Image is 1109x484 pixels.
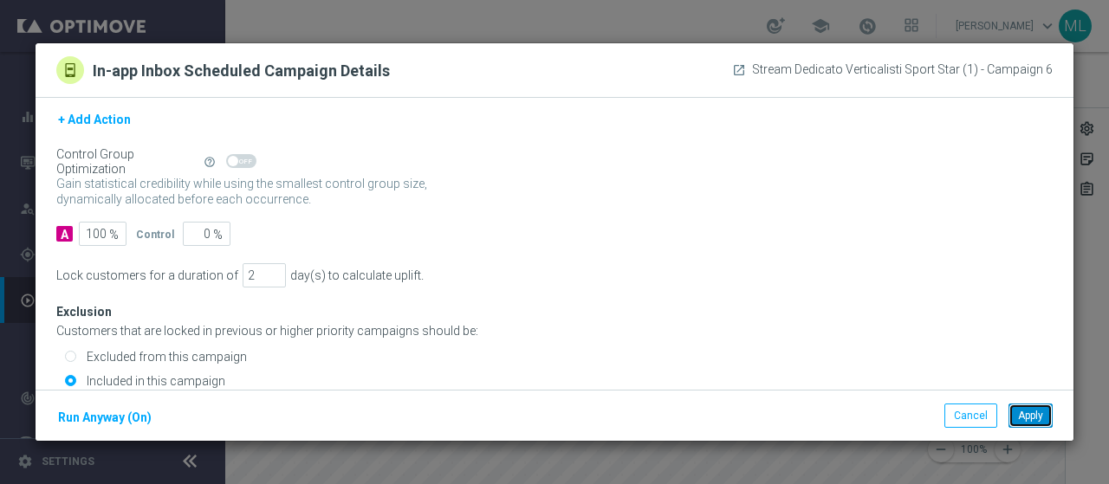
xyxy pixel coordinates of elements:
label: Excluded from this campaign [82,349,247,365]
div: Lock customers for a duration of [56,268,238,283]
button: Apply [1008,403,1053,428]
button: help_outline [202,152,226,171]
div: Control [136,226,174,242]
span: % [109,228,119,242]
button: + Add Action [56,109,133,131]
a: launch [732,63,746,77]
div: Exclusion [56,305,171,319]
div: A [56,226,73,242]
span: Stream Dedicato Verticalisti Sport Star (1) - Campaign 6 [752,62,1053,77]
button: Run Anyway (On) [56,407,153,429]
div: day(s) to calculate uplift. [290,268,424,283]
div: Customers that are locked in previous or higher priority campaigns should be: [56,324,1053,339]
label: Included in this campaign [82,373,225,389]
span: % [213,228,223,242]
i: help_outline [204,156,216,168]
div: Control Group Optimization [56,147,202,177]
h2: In-app Inbox Scheduled Campaign Details [93,61,390,84]
button: Cancel [944,403,997,428]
